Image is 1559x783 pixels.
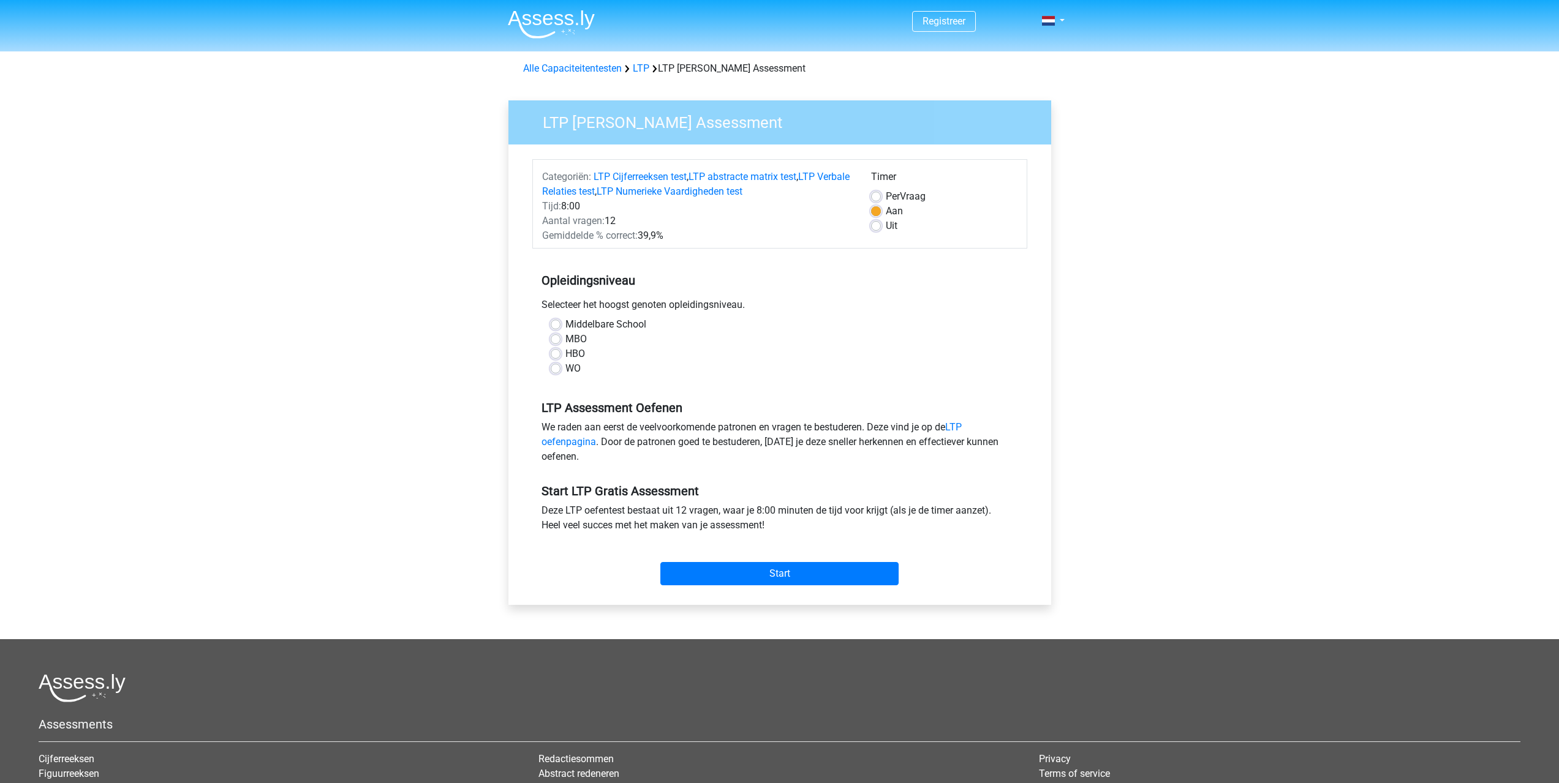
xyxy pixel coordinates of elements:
input: Start [660,562,899,585]
span: Categoriën: [542,171,591,182]
h5: Assessments [39,717,1520,732]
img: Assessly logo [39,673,126,702]
span: Per [886,190,900,202]
div: Selecteer het hoogst genoten opleidingsniveau. [532,298,1027,317]
label: MBO [565,332,587,347]
a: LTP Numerieke Vaardigheden test [597,185,742,197]
label: Uit [886,219,897,233]
a: LTP [633,62,649,74]
label: Middelbare School [565,317,646,332]
div: LTP [PERSON_NAME] Assessment [518,61,1041,76]
h3: LTP [PERSON_NAME] Assessment [528,108,1042,132]
div: 39,9% [533,228,862,243]
a: Registreer [923,15,965,27]
a: Abstract redeneren [538,768,619,779]
span: Aantal vragen: [542,215,605,227]
span: Gemiddelde % correct: [542,230,638,241]
a: Terms of service [1039,768,1110,779]
a: Figuurreeksen [39,768,99,779]
h5: Opleidingsniveau [542,268,1018,293]
h5: Start LTP Gratis Assessment [542,484,1018,498]
a: LTP Cijferreeksen test [594,171,687,182]
a: Alle Capaciteitentesten [523,62,622,74]
div: We raden aan eerst de veelvoorkomende patronen en vragen te bestuderen. Deze vind je op de . Door... [532,420,1027,469]
label: Vraag [886,189,926,204]
a: LTP abstracte matrix test [689,171,796,182]
a: Redactiesommen [538,753,614,765]
div: 8:00 [533,199,862,214]
img: Assessly [508,10,595,39]
h5: LTP Assessment Oefenen [542,400,1018,415]
div: Deze LTP oefentest bestaat uit 12 vragen, waar je 8:00 minuten de tijd voor krijgt (als je de tim... [532,503,1027,538]
span: Tijd: [542,200,561,212]
label: Aan [886,204,903,219]
div: 12 [533,214,862,228]
div: , , , [533,170,862,199]
a: Cijferreeksen [39,753,94,765]
div: Timer [871,170,1017,189]
label: WO [565,361,581,376]
label: HBO [565,347,585,361]
a: Privacy [1039,753,1071,765]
